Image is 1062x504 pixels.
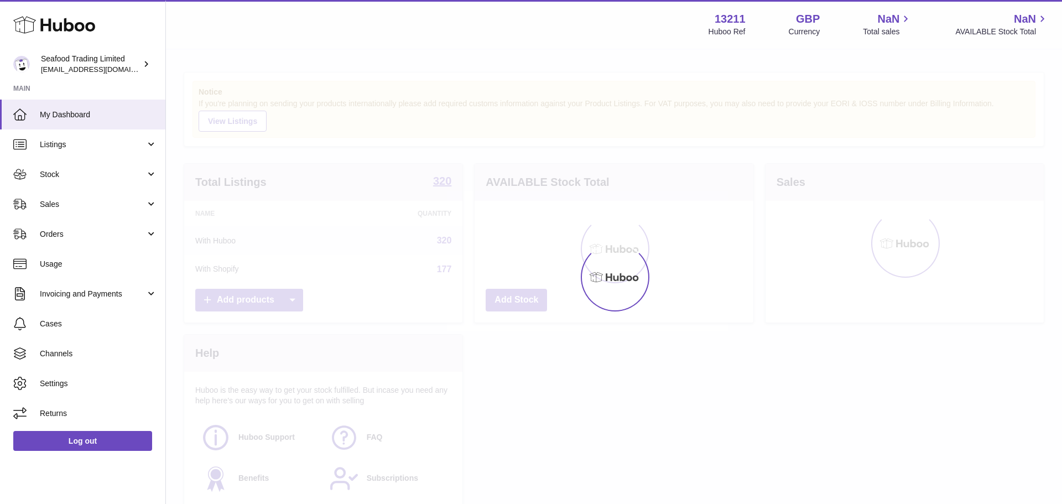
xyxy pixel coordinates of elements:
span: NaN [877,12,899,27]
span: Listings [40,139,145,150]
span: Cases [40,319,157,329]
span: Stock [40,169,145,180]
span: NaN [1014,12,1036,27]
strong: 13211 [715,12,746,27]
strong: GBP [796,12,820,27]
span: Total sales [863,27,912,37]
span: Channels [40,349,157,359]
div: Huboo Ref [709,27,746,37]
span: Settings [40,378,157,389]
a: Log out [13,431,152,451]
div: Currency [789,27,820,37]
span: Invoicing and Payments [40,289,145,299]
span: Usage [40,259,157,269]
span: AVAILABLE Stock Total [955,27,1049,37]
a: NaN Total sales [863,12,912,37]
span: Returns [40,408,157,419]
div: Seafood Trading Limited [41,54,140,75]
span: My Dashboard [40,110,157,120]
a: NaN AVAILABLE Stock Total [955,12,1049,37]
span: Sales [40,199,145,210]
span: Orders [40,229,145,240]
span: [EMAIL_ADDRESS][DOMAIN_NAME] [41,65,163,74]
img: internalAdmin-13211@internal.huboo.com [13,56,30,72]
